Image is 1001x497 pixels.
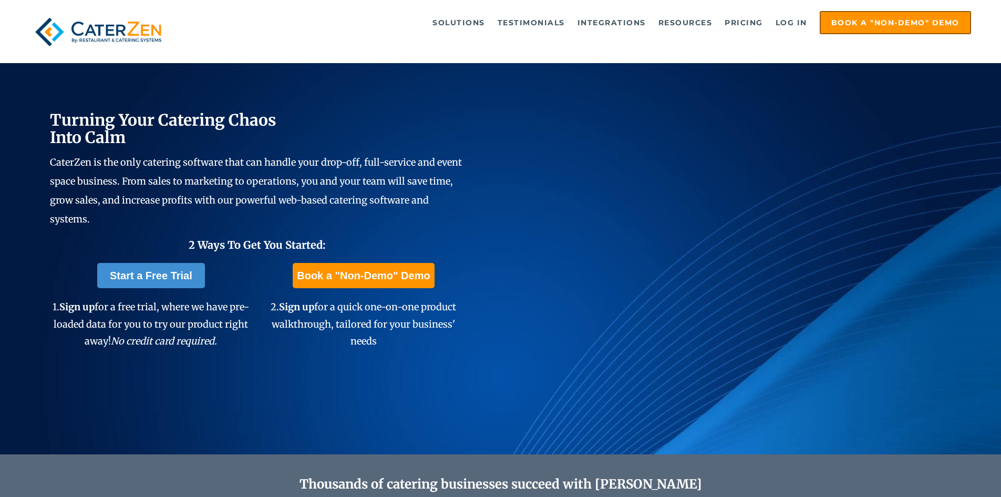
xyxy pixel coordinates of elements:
a: Resources [653,12,718,33]
div: Navigation Menu [191,11,971,34]
img: caterzen [30,11,167,53]
span: 2 Ways To Get You Started: [189,238,326,251]
a: Integrations [572,12,651,33]
a: Solutions [427,12,490,33]
h2: Thousands of catering businesses succeed with [PERSON_NAME] [100,477,901,492]
a: Start a Free Trial [97,263,205,288]
span: CaterZen is the only catering software that can handle your drop-off, full-service and event spac... [50,156,462,225]
a: Book a "Non-Demo" Demo [293,263,434,288]
span: Turning Your Catering Chaos Into Calm [50,110,276,147]
a: Testimonials [492,12,570,33]
a: Pricing [719,12,768,33]
span: 2. for a quick one-on-one product walkthrough, tailored for your business' needs [271,301,456,347]
span: 1. for a free trial, where we have pre-loaded data for you to try our product right away! [53,301,249,347]
span: Sign up [59,301,95,313]
a: Book a "Non-Demo" Demo [820,11,971,34]
em: No credit card required. [111,335,217,347]
span: Sign up [279,301,314,313]
a: Log in [770,12,812,33]
iframe: Help widget launcher [907,456,989,485]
